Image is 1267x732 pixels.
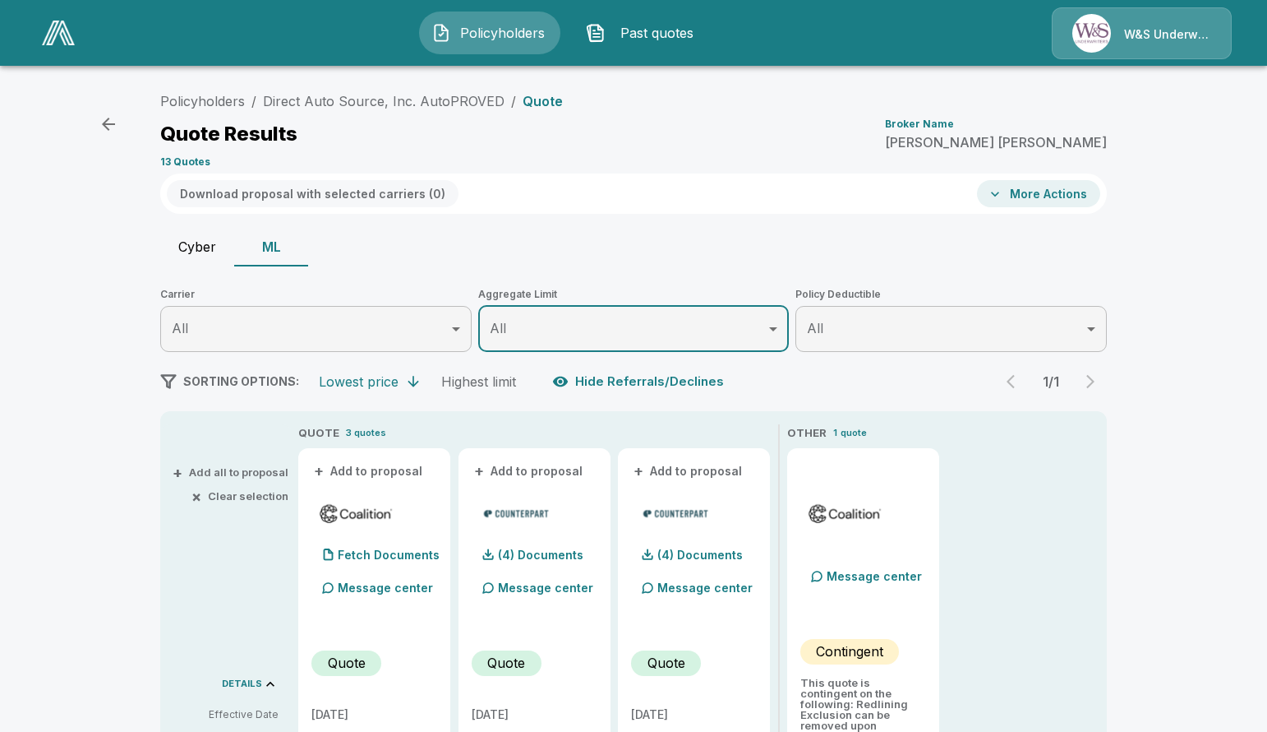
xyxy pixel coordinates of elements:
[419,12,560,54] button: Policyholders IconPolicyholders
[160,227,234,266] button: Cyber
[160,157,210,167] p: 13 Quotes
[807,320,823,336] span: All
[234,227,308,266] button: ML
[478,286,790,303] span: Aggregate Limit
[523,95,563,108] p: Quote
[195,491,288,502] button: ×Clear selection
[498,579,593,596] p: Message center
[631,462,746,480] button: +Add to proposal
[816,642,883,661] p: Contingent
[549,366,730,397] button: Hide Referrals/Declines
[612,23,703,43] span: Past quotes
[586,23,606,43] img: Past quotes Icon
[1052,7,1232,59] a: Agency IconW&S Underwriters
[160,286,472,303] span: Carrier
[176,467,288,478] button: +Add all to proposal
[328,653,366,673] p: Quote
[478,501,555,526] img: counterpartmladmitted
[841,426,867,440] p: quote
[222,679,262,688] p: DETAILS
[638,501,714,526] img: counterpartmladmitted
[431,23,451,43] img: Policyholders Icon
[472,709,597,720] p: [DATE]
[160,91,563,111] nav: breadcrumb
[657,549,743,561] p: (4) Documents
[633,466,643,477] span: +
[311,709,437,720] p: [DATE]
[346,426,386,440] p: 3 quotes
[1072,14,1111,53] img: Agency Icon
[795,286,1107,303] span: Policy Deductible
[647,653,685,673] p: Quote
[441,373,516,390] div: Highest limit
[574,12,715,54] button: Past quotes IconPast quotes
[338,579,433,596] p: Message center
[183,374,299,388] span: SORTING OPTIONS:
[318,501,394,526] img: coalitionmlsurplus
[160,124,297,144] p: Quote Results
[1124,26,1211,43] p: W&S Underwriters
[298,425,339,442] p: QUOTE
[172,320,188,336] span: All
[487,653,525,673] p: Quote
[631,709,757,720] p: [DATE]
[191,491,201,502] span: ×
[827,568,922,585] p: Message center
[160,93,245,109] a: Policyholders
[263,93,504,109] a: Direct Auto Source, Inc. AutoPROVED
[885,136,1107,149] p: [PERSON_NAME] [PERSON_NAME]
[338,549,440,561] p: Fetch Documents
[311,462,426,480] button: +Add to proposal
[885,119,954,129] p: Broker Name
[1034,375,1067,388] p: 1 / 1
[472,462,587,480] button: +Add to proposal
[173,707,279,722] p: Effective Date
[657,579,753,596] p: Message center
[977,180,1100,207] button: More Actions
[458,23,548,43] span: Policyholders
[167,180,458,207] button: Download proposal with selected carriers (0)
[498,549,583,561] p: (4) Documents
[314,466,324,477] span: +
[490,320,506,336] span: All
[173,467,182,478] span: +
[511,91,516,111] li: /
[787,425,827,442] p: OTHER
[319,373,399,390] div: Lowest price
[833,426,837,440] p: 1
[251,91,256,111] li: /
[42,21,75,45] img: AA Logo
[807,501,883,526] img: coalitionmladmitted
[474,466,484,477] span: +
